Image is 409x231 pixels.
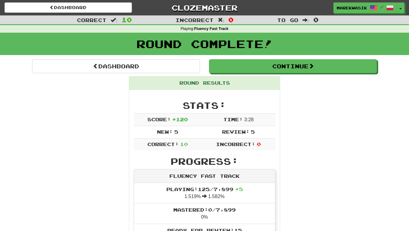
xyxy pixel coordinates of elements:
span: Mastered: 0 / 7,899 [173,207,236,213]
span: 10 [180,141,188,147]
a: MarekWasik / [333,2,397,13]
div: Fluency Fast Track [134,170,275,183]
span: 0 [257,141,261,147]
a: Clozemaster [141,2,268,13]
div: Round Results [129,76,280,90]
span: + 5 [235,186,243,192]
span: : [111,18,117,23]
span: Time: [223,116,243,122]
li: 1.519% 1.582% [134,183,275,203]
span: To go [277,17,298,23]
span: + 120 [172,116,188,122]
span: : [303,18,309,23]
span: 5 [251,129,255,135]
span: 0 [228,16,234,23]
h2: Stats: [134,100,275,110]
span: 10 [122,16,132,23]
span: : [218,18,224,23]
span: Playing: 125 / 7,899 [166,186,243,192]
li: 0% [134,203,275,224]
span: Correct [77,17,106,23]
span: 5 [174,129,178,135]
button: Continue [209,59,377,73]
span: Score: [147,116,171,122]
span: Incorrect: [216,141,255,147]
a: Dashboard [32,59,200,73]
span: New: [157,129,173,135]
h1: Round Complete! [2,38,407,50]
span: Correct: [147,141,179,147]
span: Incorrect [175,17,214,23]
span: 3 : 28 [244,117,254,122]
h2: Progress: [134,156,275,166]
a: Dashboard [5,2,132,13]
span: 0 [313,16,319,23]
span: Review: [222,129,250,135]
span: / [380,5,383,9]
strong: Fluency Fast Track [194,27,228,31]
span: MarekWasik [337,5,367,11]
